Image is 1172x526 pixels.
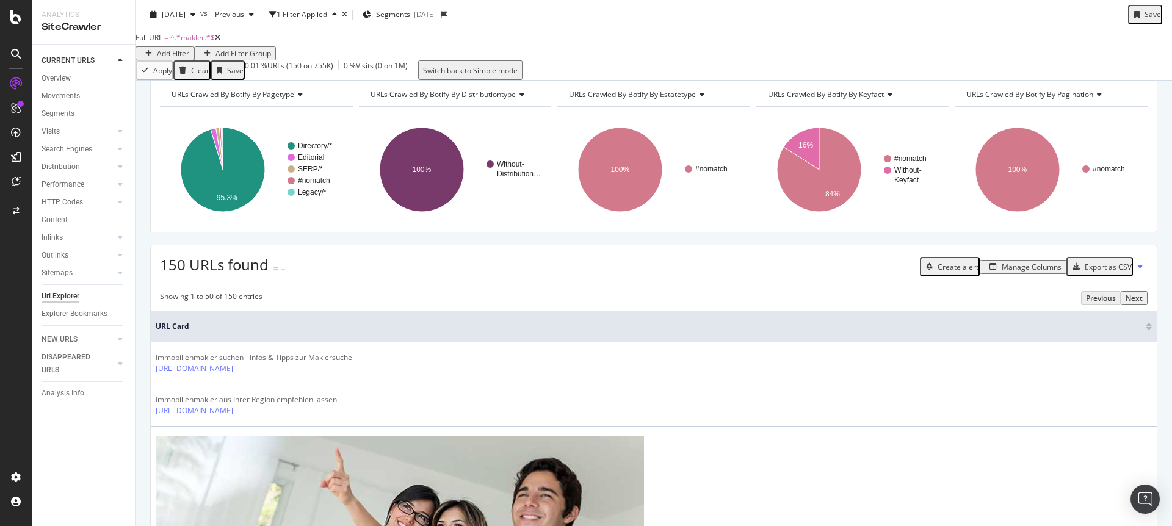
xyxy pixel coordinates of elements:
text: Without- [894,166,922,175]
button: Create alert [920,257,980,276]
text: 95.3% [217,193,237,202]
div: Clear [191,65,209,76]
button: Segments[DATE] [358,5,441,24]
div: Analytics [42,10,125,20]
div: - [281,258,286,279]
a: Outlinks [42,249,114,262]
div: Open Intercom Messenger [1130,485,1160,514]
div: DISAPPEARED URLS [42,351,103,376]
svg: A chart. [955,117,1146,223]
div: Distribution [42,160,80,173]
text: #nomatch [298,176,330,185]
a: Overview [42,72,126,85]
div: SiteCrawler [42,20,125,34]
div: [DATE] [414,9,436,20]
a: Distribution [42,160,114,173]
div: 1 Filter Applied [277,9,327,20]
a: Visits [42,125,114,138]
text: #nomatch [1093,165,1125,173]
button: Add Filter Group [194,46,276,60]
text: SERP/* [298,165,323,173]
h4: URLs Crawled By Botify By pagetype [169,85,342,104]
div: Movements [42,90,80,103]
a: Movements [42,90,126,103]
span: Previous [210,9,244,20]
div: Immobilienmakler suchen - Infos & Tipps zur Maklersuche [156,352,352,363]
button: Add Filter [136,46,194,60]
span: URLs Crawled By Botify By pagination [966,89,1093,99]
span: vs [200,8,210,18]
div: Save [1145,9,1161,20]
div: Apply [153,65,172,76]
text: 16% [798,142,813,150]
text: Directory/* [298,142,332,150]
div: Add Filter [157,48,189,59]
div: Segments [42,107,74,120]
button: Previous [210,5,259,24]
text: Legacy/* [298,188,327,196]
div: Manage Columns [1002,262,1062,272]
text: #nomatch [695,165,728,173]
text: 100% [412,165,431,174]
span: Full URL [136,32,162,43]
h4: URLs Crawled By Botify By pagination [964,85,1137,104]
text: Without- [497,160,524,168]
div: Save [227,65,244,76]
img: Equal [273,267,278,270]
div: Overview [42,72,71,85]
span: URL Card [156,321,1143,332]
div: Content [42,214,68,226]
button: Apply [136,60,173,80]
button: Save [211,60,245,80]
div: Create alert [938,262,978,272]
div: Immobilienmakler aus Ihrer Region empfehlen lassen [156,394,337,405]
span: 2025 Aug. 8th [162,9,186,20]
button: Manage Columns [980,260,1066,274]
svg: A chart. [557,117,748,223]
text: Editorial [298,153,324,162]
svg: A chart. [359,117,550,223]
a: Inlinks [42,231,114,244]
a: [URL][DOMAIN_NAME] [156,363,233,374]
div: times [342,11,347,18]
div: Outlinks [42,249,68,262]
span: URLs Crawled By Botify By distributiontype [371,89,516,99]
svg: A chart. [756,117,947,223]
span: 150 URLs found [160,254,269,275]
a: Analysis Info [42,387,126,400]
div: Url Explorer [42,290,79,303]
a: Url Explorer [42,290,126,303]
div: 0 % Visits ( 0 on 1M ) [344,60,408,80]
div: Add Filter Group [215,48,271,59]
a: Sitemaps [42,267,114,279]
div: Previous [1086,293,1116,303]
button: Export as CSV [1066,257,1133,276]
div: Next [1126,293,1143,303]
a: NEW URLS [42,333,114,346]
h4: URLs Crawled By Botify By estatetype [566,85,739,104]
span: = [164,32,168,43]
text: #nomatch [894,154,927,163]
div: 0.01 % URLs ( 150 on 755K ) [245,60,333,80]
a: Search Engines [42,143,114,156]
div: Showing 1 to 50 of 150 entries [160,291,262,305]
a: DISAPPEARED URLS [42,351,114,376]
span: URLs Crawled By Botify By estatetype [569,89,696,99]
h4: URLs Crawled By Botify By distributiontype [368,85,541,104]
div: Analysis Info [42,387,84,400]
span: URLs Crawled By Botify By pagetype [172,89,294,99]
div: Visits [42,125,60,138]
div: Export as CSV [1085,262,1132,272]
div: Inlinks [42,231,63,244]
text: Keyfact [894,176,919,184]
h4: URLs Crawled By Botify By keyfact [765,85,938,104]
button: Switch back to Simple mode [418,60,523,80]
div: HTTP Codes [42,196,83,209]
span: Segments [376,9,410,20]
a: HTTP Codes [42,196,114,209]
div: NEW URLS [42,333,78,346]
